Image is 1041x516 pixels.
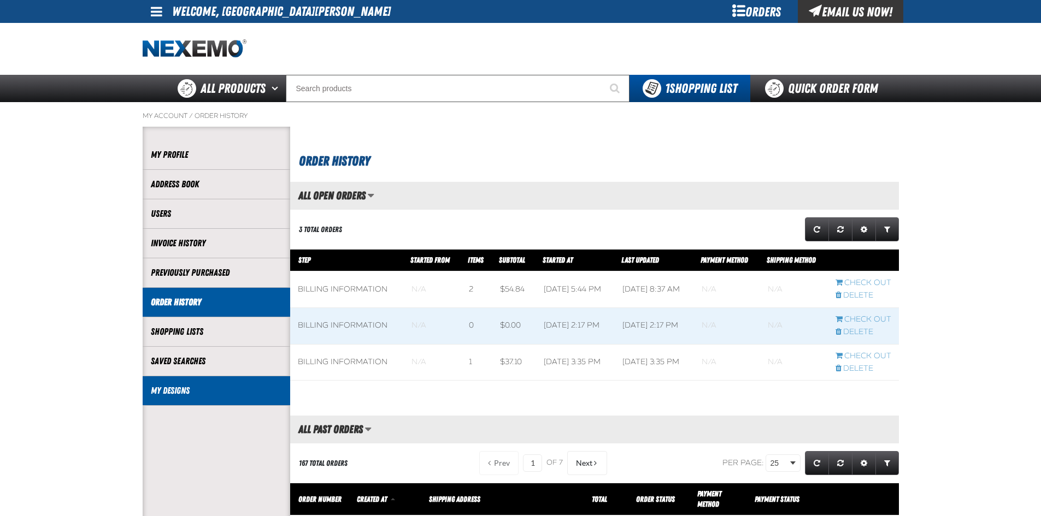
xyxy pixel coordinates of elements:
[286,75,630,102] input: Search
[357,495,389,503] a: Created At
[828,250,899,271] th: Row actions
[694,271,760,308] td: Blank
[836,364,891,374] a: Delete checkout started from
[143,39,246,58] img: Nexemo logo
[615,344,694,381] td: [DATE] 3:35 PM
[665,81,737,96] span: Shopping List
[592,495,607,503] a: Total
[410,256,450,264] span: Started From
[151,296,282,309] a: Order History
[615,307,694,344] td: [DATE] 2:17 PM
[546,458,563,468] span: of 7
[151,149,282,161] a: My Profile
[468,256,484,264] span: Items
[143,111,899,120] nav: Breadcrumbs
[805,451,829,475] a: Refresh grid action
[492,271,536,308] td: $54.84
[151,178,282,191] a: Address Book
[429,495,480,503] span: Shipping Address
[805,217,829,241] a: Refresh grid action
[143,39,246,58] a: Home
[290,189,366,201] h2: All Open Orders
[875,451,899,475] a: Expand or Collapse Grid Filters
[750,75,898,102] a: Quick Order Form
[760,307,828,344] td: Blank
[151,207,282,220] a: Users
[151,237,282,250] a: Invoice History
[567,451,607,475] button: Next Page
[536,344,615,381] td: [DATE] 3:35 PM
[461,344,493,381] td: 1
[357,495,387,503] span: Created At
[201,79,266,98] span: All Products
[151,325,282,338] a: Shopping Lists
[701,256,748,264] a: Payment Method
[298,357,397,367] div: Billing Information
[836,278,891,288] a: Continue checkout started from
[299,224,342,235] div: 3 Total Orders
[697,489,721,508] span: Payment Method
[298,256,310,264] span: Step
[834,483,899,515] th: Row actions
[492,344,536,381] td: $37.10
[665,81,669,96] strong: 1
[755,495,799,503] span: Payment Status
[298,321,397,331] div: Billing Information
[576,459,592,467] span: Next Page
[615,271,694,308] td: [DATE] 8:37 AM
[852,217,876,241] a: Expand or Collapse Grid Settings
[492,307,536,344] td: $0.00
[602,75,630,102] button: Start Searching
[151,355,282,367] a: Saved Searches
[299,153,370,169] span: Order History
[151,384,282,397] a: My Designs
[760,344,828,381] td: Blank
[828,451,852,475] a: Reset grid action
[760,271,828,308] td: Blank
[367,186,374,205] button: Manage grid views. Current view is All Open Orders
[195,111,248,120] a: Order History
[767,256,816,264] span: Shipping Method
[404,344,461,381] td: Blank
[630,75,750,102] button: You have 1 Shopping List. Open to view details
[404,271,461,308] td: Blank
[875,217,899,241] a: Expand or Collapse Grid Filters
[828,217,852,241] a: Reset grid action
[404,307,461,344] td: Blank
[836,315,891,325] a: Continue checkout started from
[290,423,363,435] h2: All Past Orders
[523,454,542,472] input: Current page number
[364,420,372,438] button: Manage grid views. Current view is All Past Orders
[461,271,493,308] td: 2
[621,256,659,264] a: Last Updated
[299,458,348,468] div: 167 Total Orders
[268,75,286,102] button: Open All Products pages
[461,307,493,344] td: 0
[143,111,187,120] a: My Account
[298,495,342,503] a: Order Number
[636,495,675,503] a: Order Status
[694,344,760,381] td: Blank
[536,307,615,344] td: [DATE] 2:17 PM
[836,290,891,301] a: Delete checkout started from
[771,458,788,469] span: 25
[852,451,876,475] a: Expand or Collapse Grid Settings
[536,271,615,308] td: [DATE] 5:44 PM
[543,256,573,264] a: Started At
[298,284,397,295] div: Billing Information
[836,327,891,337] a: Delete checkout started from
[151,266,282,279] a: Previously Purchased
[189,111,193,120] span: /
[836,351,891,361] a: Continue checkout started from
[499,256,525,264] a: Subtotal
[722,458,764,467] span: Per page:
[694,307,760,344] td: Blank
